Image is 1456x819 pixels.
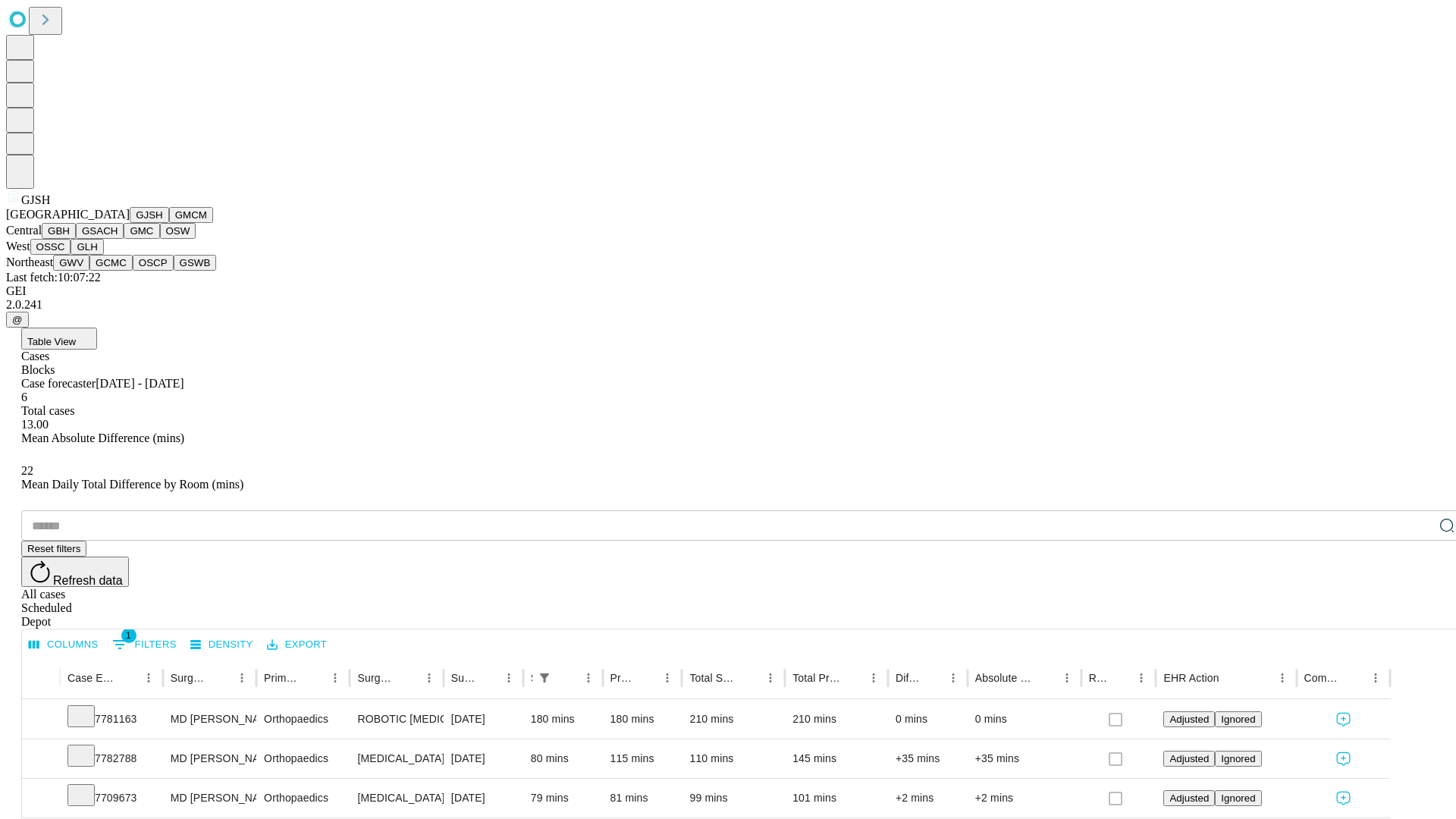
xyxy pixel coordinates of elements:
[610,700,675,739] div: 180 mins
[792,739,880,778] div: 145 mins
[842,667,863,689] button: Sort
[498,667,519,689] button: Menu
[1272,667,1293,689] button: Menu
[42,223,76,239] button: GBH
[169,207,213,223] button: GMCM
[171,672,209,684] div: Surgeon Name
[1089,672,1109,684] div: Resolved in EHR
[1215,751,1261,767] button: Ignored
[21,431,184,444] span: Mean Absolute Difference (mins)
[531,672,532,684] div: Scheduled In Room Duration
[1109,667,1131,689] button: Sort
[1169,714,1209,725] span: Adjusted
[451,672,475,684] div: Surgery Date
[357,700,435,739] div: ROBOTIC [MEDICAL_DATA] KNEE TOTAL
[921,667,943,689] button: Sort
[451,779,516,817] div: [DATE]
[1169,753,1209,764] span: Adjusted
[1163,790,1215,806] button: Adjusted
[263,633,331,657] button: Export
[210,667,231,689] button: Sort
[67,779,155,817] div: 7709673
[231,667,253,689] button: Menu
[531,739,595,778] div: 80 mins
[357,779,435,817] div: [MEDICAL_DATA] WITH [MEDICAL_DATA] REPAIR
[67,700,155,739] div: 7781163
[975,779,1074,817] div: +2 mins
[21,464,33,477] span: 22
[6,208,130,221] span: [GEOGRAPHIC_DATA]
[21,478,243,491] span: Mean Daily Total Difference by Room (mins)
[975,739,1074,778] div: +35 mins
[657,667,678,689] button: Menu
[6,240,30,253] span: West
[792,700,880,739] div: 210 mins
[30,707,52,733] button: Expand
[12,314,23,325] span: @
[896,739,960,778] div: +35 mins
[171,739,249,778] div: MD [PERSON_NAME] [PERSON_NAME] Md
[477,667,498,689] button: Sort
[534,667,555,689] button: Show filters
[121,628,136,643] span: 1
[21,541,86,557] button: Reset filters
[67,672,115,684] div: Case Epic Id
[896,779,960,817] div: +2 mins
[1056,667,1078,689] button: Menu
[792,672,840,684] div: Total Predicted Duration
[96,377,184,390] span: [DATE] - [DATE]
[1131,667,1152,689] button: Menu
[30,239,71,255] button: OSSC
[21,377,96,390] span: Case forecaster
[303,667,325,689] button: Sort
[1163,672,1219,684] div: EHR Action
[30,746,52,773] button: Expand
[171,779,249,817] div: MD [PERSON_NAME] [PERSON_NAME] Md
[264,779,342,817] div: Orthopaedics
[25,633,102,657] button: Select columns
[1215,790,1261,806] button: Ignored
[419,667,440,689] button: Menu
[1365,667,1386,689] button: Menu
[689,779,777,817] div: 99 mins
[6,298,1450,312] div: 2.0.241
[896,672,920,684] div: Difference
[53,574,123,587] span: Refresh data
[27,543,80,554] span: Reset filters
[21,391,27,403] span: 6
[21,328,97,350] button: Table View
[187,633,257,657] button: Density
[689,700,777,739] div: 210 mins
[76,223,124,239] button: GSACH
[171,700,249,739] div: MD [PERSON_NAME] [PERSON_NAME] Md
[138,667,159,689] button: Menu
[21,193,50,206] span: GJSH
[610,779,675,817] div: 81 mins
[531,779,595,817] div: 79 mins
[760,667,781,689] button: Menu
[6,271,101,284] span: Last fetch: 10:07:22
[451,739,516,778] div: [DATE]
[133,255,174,271] button: OSCP
[53,255,89,271] button: GWV
[6,284,1450,298] div: GEI
[6,256,53,268] span: Northeast
[896,700,960,739] div: 0 mins
[975,672,1034,684] div: Absolute Difference
[1163,751,1215,767] button: Adjusted
[635,667,657,689] button: Sort
[264,700,342,739] div: Orthopaedics
[71,239,103,255] button: GLH
[943,667,964,689] button: Menu
[27,336,76,347] span: Table View
[451,700,516,739] div: [DATE]
[117,667,138,689] button: Sort
[1215,711,1261,727] button: Ignored
[1221,753,1255,764] span: Ignored
[160,223,196,239] button: OSW
[531,700,595,739] div: 180 mins
[1169,792,1209,804] span: Adjusted
[557,667,578,689] button: Sort
[264,672,302,684] div: Primary Service
[357,739,435,778] div: [MEDICAL_DATA] [MEDICAL_DATA]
